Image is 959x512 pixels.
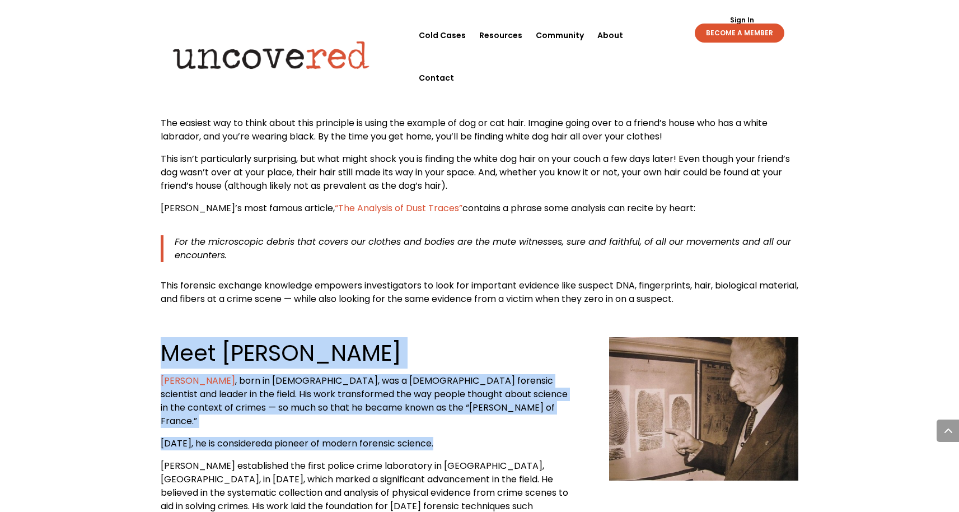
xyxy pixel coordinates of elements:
img: Uncovered logo [163,33,379,77]
span: Meet [PERSON_NAME] [161,337,401,369]
a: [PERSON_NAME] [161,374,235,387]
a: Contact [419,57,454,99]
span: The easiest way to think about this principle is using the example of dog or cat hair. Imagine go... [161,117,768,143]
a: Sign In [724,17,760,24]
b: It’s the notion that when two entities interact, they invariably both leave behind physical evide... [161,81,766,107]
a: Resources [479,14,522,57]
span: This isn’t particularly surprising, but what might shock you is finding the white dog hair on you... [161,152,790,192]
span: a pioneer of modern forensic science. [266,437,433,450]
span: [PERSON_NAME]’s most famous article, [161,202,335,215]
a: BECOME A MEMBER [695,24,784,43]
a: “The Analysis of Dust Traces” [335,202,462,215]
span: This forensic exchange knowledge empowers investigators to look for important evidence like suspe... [161,279,798,305]
span: For the microscopic debris that covers our clothes and bodies are the mute witnesses, sure and fa... [175,235,791,262]
a: Community [536,14,584,57]
span: [DATE], he is considered [161,437,266,450]
a: Cold Cases [419,14,466,57]
a: About [597,14,623,57]
span: contains a phrase some analysis can recite by heart: [462,202,695,215]
img: png;base64b34a00d72d23f4ab [609,337,798,481]
span: , born in [DEMOGRAPHIC_DATA], was a [DEMOGRAPHIC_DATA] forensic scientist and leader in the field... [161,374,568,427]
